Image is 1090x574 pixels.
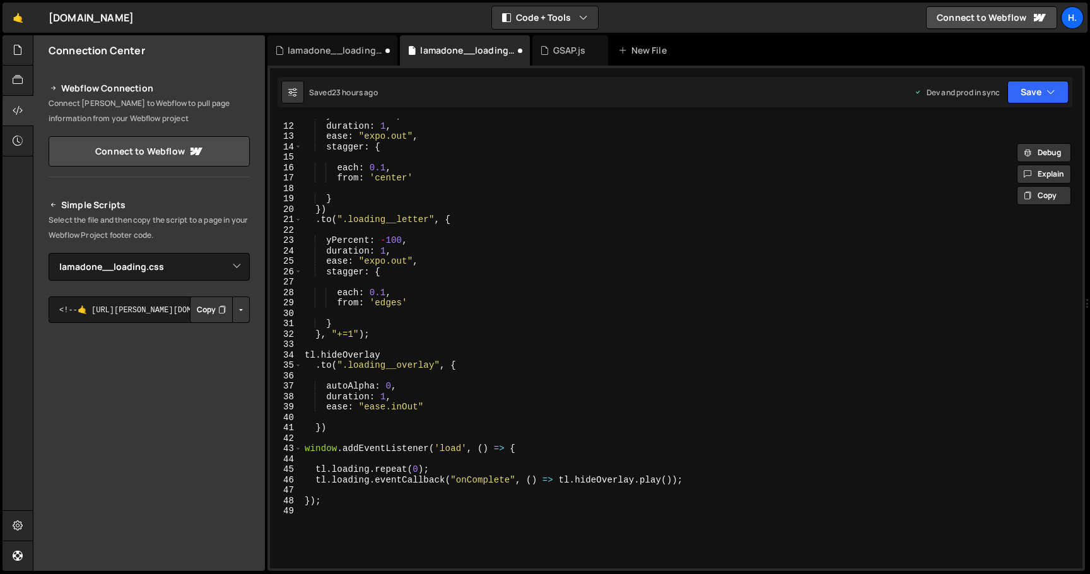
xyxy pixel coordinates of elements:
[49,44,145,57] h2: Connection Center
[270,454,302,465] div: 44
[270,339,302,350] div: 33
[926,6,1057,29] a: Connect to Webflow
[332,87,378,98] div: 23 hours ago
[618,44,671,57] div: New File
[270,443,302,454] div: 43
[49,136,250,167] a: Connect to Webflow
[1061,6,1084,29] a: h.
[270,142,302,153] div: 14
[1017,143,1071,162] button: Debug
[270,308,302,319] div: 30
[3,3,33,33] a: 🤙
[270,163,302,173] div: 16
[270,485,302,496] div: 47
[270,464,302,475] div: 45
[49,81,250,96] h2: Webflow Connection
[270,496,302,507] div: 48
[553,44,586,57] div: GSAP.js
[270,173,302,184] div: 17
[270,235,302,246] div: 23
[1017,186,1071,205] button: Copy
[1007,81,1069,103] button: Save
[914,87,1000,98] div: Dev and prod in sync
[49,296,250,323] textarea: <!--🤙 [URL][PERSON_NAME][DOMAIN_NAME]> <script>document.addEventListener("DOMContentLoaded", func...
[49,10,134,25] div: [DOMAIN_NAME]
[270,319,302,329] div: 31
[270,423,302,433] div: 41
[270,329,302,340] div: 32
[492,6,598,29] button: Code + Tools
[270,214,302,225] div: 21
[190,296,233,323] button: Copy
[1017,165,1071,184] button: Explain
[270,506,302,517] div: 49
[270,194,302,204] div: 19
[270,402,302,413] div: 39
[270,152,302,163] div: 15
[270,350,302,361] div: 34
[270,298,302,308] div: 29
[270,246,302,257] div: 24
[270,475,302,486] div: 46
[270,121,302,132] div: 12
[270,204,302,215] div: 20
[270,433,302,444] div: 42
[270,131,302,142] div: 13
[49,213,250,243] p: Select the file and then copy the script to a page in your Webflow Project footer code.
[270,413,302,423] div: 40
[288,44,382,57] div: lamadone__loading.css
[270,288,302,298] div: 28
[270,184,302,194] div: 18
[49,197,250,213] h2: Simple Scripts
[309,87,378,98] div: Saved
[190,296,250,323] div: Button group with nested dropdown
[270,256,302,267] div: 25
[270,371,302,382] div: 36
[49,96,250,126] p: Connect [PERSON_NAME] to Webflow to pull page information from your Webflow project
[270,392,302,402] div: 38
[270,267,302,278] div: 26
[270,277,302,288] div: 27
[49,344,251,457] iframe: YouTube video player
[270,225,302,236] div: 22
[420,44,515,57] div: lamadone__loading.js
[270,381,302,392] div: 37
[270,360,302,371] div: 35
